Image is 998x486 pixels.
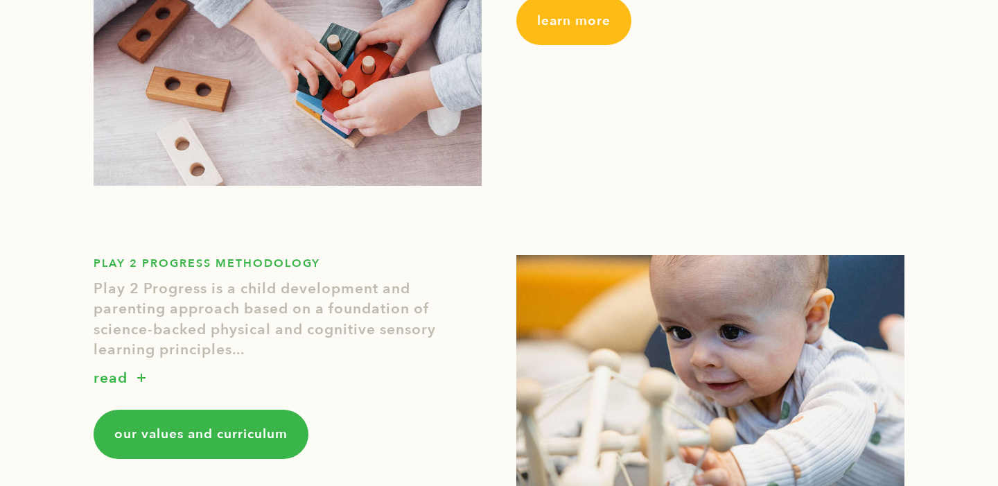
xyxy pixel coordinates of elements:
span: learn more [537,12,611,30]
span: our values and curriculum [114,425,288,443]
h1: PLAY 2 PROGRESS METHODOLOGY [94,255,482,272]
b: . [240,340,245,360]
a: our values and curriculum [94,410,308,458]
p: read [94,367,128,390]
b: Play 2 Progress is a child development and parenting approach based on a foundation of science-ba... [94,279,436,360]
